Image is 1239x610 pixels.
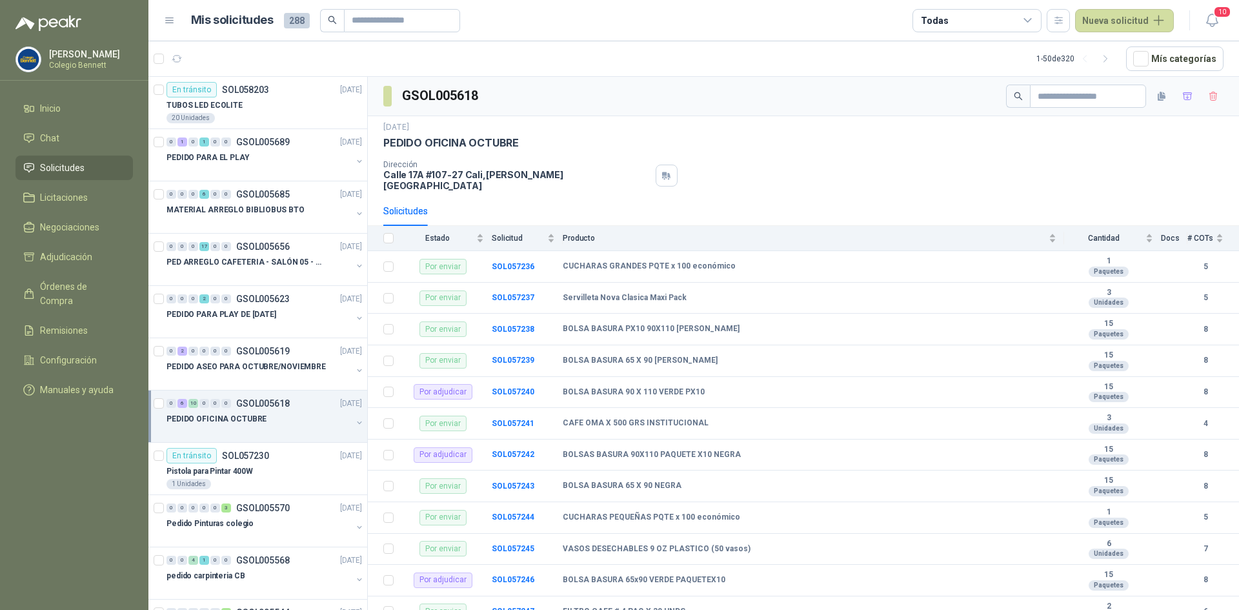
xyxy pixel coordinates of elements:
div: Unidades [1089,423,1129,434]
div: Por enviar [419,510,467,525]
div: 6 [199,190,209,199]
span: 10 [1213,6,1231,18]
div: En tránsito [166,448,217,463]
div: 0 [166,503,176,513]
div: 0 [188,242,198,251]
div: 3 [221,503,231,513]
span: Negociaciones [40,220,99,234]
p: PEDIDO PARA EL PLAY [166,152,250,164]
a: En tránsitoSOL057230[DATE] Pistola para Pintar 400W1 Unidades [148,443,367,495]
p: SOL058203 [222,85,269,94]
a: Inicio [15,96,133,121]
div: 1 [199,137,209,147]
b: BOLSA BASURA 90 X 110 VERDE PX10 [563,387,705,398]
span: Órdenes de Compra [40,280,121,308]
b: CUCHARAS PEQUEÑAS PQTE x 100 económico [563,513,740,523]
b: BOLSA BASURA 65 X 90 NEGRA [563,481,681,491]
a: Chat [15,126,133,150]
p: [DATE] [340,293,362,305]
p: [DATE] [383,121,409,134]
div: 20 Unidades [166,113,215,123]
div: Por enviar [419,416,467,431]
div: 0 [221,399,231,408]
img: Logo peakr [15,15,81,31]
span: Remisiones [40,323,88,338]
th: Producto [563,226,1064,251]
p: Colegio Bennett [49,61,130,69]
div: 0 [210,556,220,565]
a: SOL057239 [492,356,534,365]
div: 0 [177,242,187,251]
b: 8 [1187,323,1224,336]
b: 15 [1064,570,1153,580]
b: 5 [1187,261,1224,273]
div: Unidades [1089,549,1129,559]
div: Por enviar [419,321,467,337]
div: 0 [166,399,176,408]
div: 0 [210,347,220,356]
th: Docs [1161,226,1187,251]
th: Cantidad [1064,226,1161,251]
div: 0 [166,556,176,565]
b: SOL057240 [492,387,534,396]
span: Configuración [40,353,97,367]
div: Por adjudicar [414,447,472,463]
b: SOL057242 [492,450,534,459]
button: Mís categorías [1126,46,1224,71]
div: Por enviar [419,541,467,556]
span: Manuales y ayuda [40,383,114,397]
a: 0 2 0 0 0 0 GSOL005619[DATE] PEDIDO ASEO PARA OCTUBRE/NOVIEMBRE [166,343,365,385]
p: Calle 17A #107-27 Cali , [PERSON_NAME][GEOGRAPHIC_DATA] [383,169,650,191]
div: Unidades [1089,298,1129,308]
b: BOLSA BASURA 65x90 VERDE PAQUETEX10 [563,575,725,585]
a: Adjudicación [15,245,133,269]
div: 4 [188,556,198,565]
p: SOL057230 [222,451,269,460]
a: 0 0 4 1 0 0 GSOL005568[DATE] pedido carpinteria CB [166,553,365,594]
p: [DATE] [340,450,362,462]
b: SOL057238 [492,325,534,334]
div: 0 [166,294,176,303]
b: Servilleta Nova Clasica Maxi Pack [563,293,687,303]
img: Company Logo [16,47,41,72]
div: 6 [177,399,187,408]
div: 0 [188,294,198,303]
b: 8 [1187,354,1224,367]
div: 1 - 50 de 320 [1036,48,1116,69]
div: Paquetes [1089,454,1129,465]
div: 0 [177,503,187,513]
b: 15 [1064,445,1153,455]
span: Chat [40,131,59,145]
div: 0 [199,399,209,408]
p: GSOL005618 [236,399,290,408]
p: [DATE] [340,345,362,358]
p: GSOL005656 [236,242,290,251]
div: Por enviar [419,290,467,306]
b: 8 [1187,480,1224,493]
div: 0 [221,347,231,356]
b: VASOS DESECHABLES 9 OZ PLASTICO (50 vasos) [563,544,750,554]
div: 0 [177,190,187,199]
p: MATERIAL ARREGLO BIBLIOBUS BTO [166,204,304,216]
div: 0 [166,190,176,199]
b: BOLSA BASURA 65 X 90 [PERSON_NAME] [563,356,718,366]
div: 0 [210,399,220,408]
a: 0 6 10 0 0 0 GSOL005618[DATE] PEDIDO OFICINA OCTUBRE [166,396,365,437]
div: 0 [199,503,209,513]
th: Solicitud [492,226,563,251]
div: Solicitudes [383,204,428,218]
th: Estado [401,226,492,251]
a: En tránsitoSOL058203[DATE] TUBOS LED ECOLITE20 Unidades [148,77,367,129]
div: 1 [177,137,187,147]
b: BOLSA BASURA PX10 90X110 [PERSON_NAME] [563,324,740,334]
div: 0 [221,294,231,303]
a: Remisiones [15,318,133,343]
span: # COTs [1187,234,1213,243]
div: 0 [199,347,209,356]
a: 0 0 0 6 0 0 GSOL005685[DATE] MATERIAL ARREGLO BIBLIOBUS BTO [166,187,365,228]
div: Paquetes [1089,361,1129,371]
th: # COTs [1187,226,1239,251]
a: 0 0 0 17 0 0 GSOL005656[DATE] PED ARREGLO CAFETERIA - SALÓN 05 - MATERIAL CARP. [166,239,365,280]
div: 0 [210,190,220,199]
